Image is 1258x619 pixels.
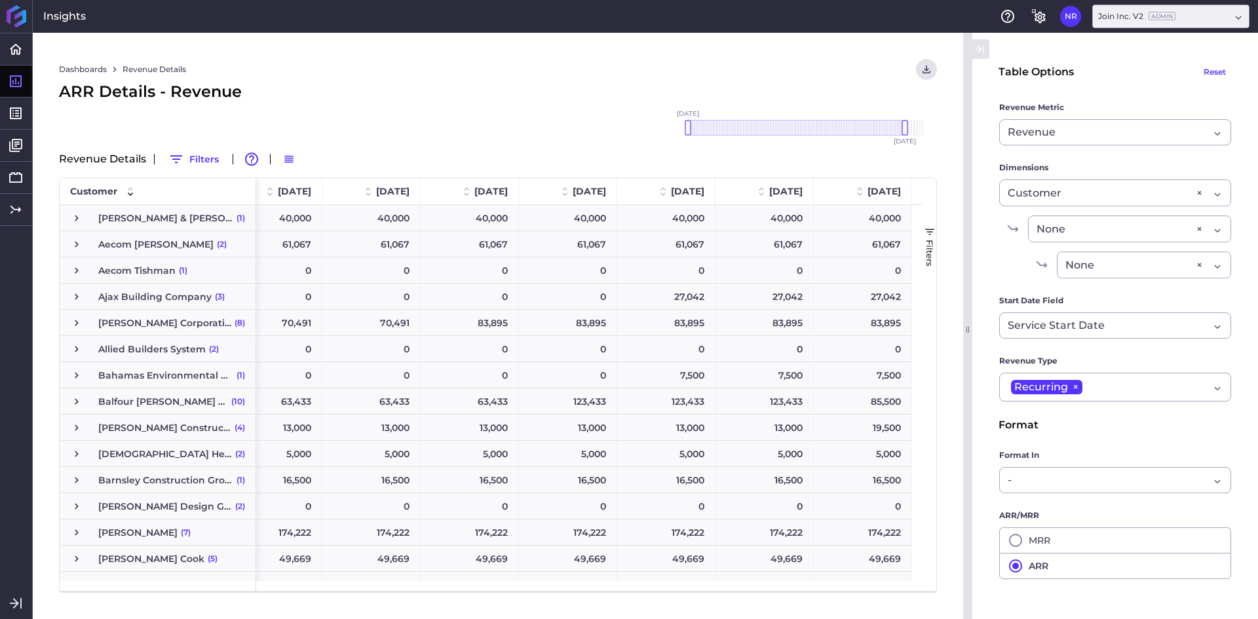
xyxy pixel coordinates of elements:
span: [DATE] [376,185,410,197]
div: 0 [814,257,912,283]
div: 61,067 [421,231,519,257]
span: (10) [231,389,245,414]
div: 0 [224,257,322,283]
div: Table Options [999,64,1074,80]
div: 0 [224,284,322,309]
div: Dropdown select [999,373,1231,402]
span: Filters [924,240,935,267]
div: 27,042 [617,284,715,309]
div: 0 [322,572,421,597]
span: (7) [181,520,191,545]
div: 0 [617,257,715,283]
div: 0 [814,336,912,362]
div: 174,222 [224,519,322,545]
span: Barnsley Construction Group [98,468,233,493]
div: 174,222 [322,519,421,545]
span: Customer [70,185,117,197]
span: [DATE] [671,185,704,197]
div: 49,669 [224,546,322,571]
div: 0 [617,493,715,519]
span: Balfour [PERSON_NAME] Management Inc. [98,389,228,414]
span: [DATE] [278,185,311,197]
div: 40,000 [519,205,617,231]
div: 174,222 [814,519,912,545]
div: 0 [814,493,912,519]
span: Recurring [1014,380,1068,394]
span: (1) [179,258,187,283]
div: 0 [421,362,519,388]
div: 61,067 [519,231,617,257]
div: 5,000 [519,441,617,466]
div: 49,669 [519,546,617,571]
div: Press SPACE to select this row. [60,205,256,231]
div: 123,433 [715,388,814,414]
div: Press SPACE to select this row. [60,441,256,467]
div: 61,067 [617,231,715,257]
div: 0 [322,362,421,388]
span: (8) [235,310,245,335]
div: 0 [715,336,814,362]
div: Dropdown select [999,119,1231,145]
div: 61,067 [814,231,912,257]
span: [DATE] [474,185,508,197]
div: Press SPACE to select this row. [60,231,256,257]
div: 5,000 [224,441,322,466]
button: MRR [999,527,1231,553]
div: 27,042 [715,284,814,309]
span: (1) [237,206,245,231]
span: Bahamas Environmental Group [98,363,233,388]
div: Dropdown select [1092,5,1249,28]
div: × [1196,221,1202,237]
div: Press SPACE to select this row. [60,362,256,388]
span: [PERSON_NAME] & [PERSON_NAME] [98,206,233,231]
span: Revenue [1008,124,1056,140]
button: ARR [999,553,1231,579]
span: (4) [235,415,245,440]
span: (1) [237,363,245,388]
div: 83,895 [421,310,519,335]
span: Ajax Building Company [98,284,212,309]
div: 0 [519,284,617,309]
div: 16,500 [814,467,912,493]
span: None [1065,257,1094,273]
div: 40,000 [322,205,421,231]
div: Press SPACE to select this row. [60,493,256,519]
div: 16,500 [617,467,715,493]
div: 13,000 [421,415,519,440]
div: 16,500 [322,467,421,493]
span: Revenue Metric [999,101,1064,114]
span: [DATE] [769,185,803,197]
div: 20,000 [617,572,715,597]
div: 61,067 [322,231,421,257]
div: Press SPACE to select this row. [60,467,256,493]
div: 0 [224,493,322,519]
div: 13,000 [519,415,617,440]
span: Aecom Tishman [98,258,176,283]
div: 20,000 [715,572,814,597]
div: 16,500 [421,467,519,493]
div: 40,000 [224,205,322,231]
div: 20,000 [519,572,617,597]
div: 40,000 [715,205,814,231]
div: 123,433 [519,388,617,414]
div: Dropdown select [999,467,1231,493]
div: 83,895 [814,310,912,335]
button: Help [997,6,1018,27]
span: (1) [237,468,245,493]
button: General Settings [1029,6,1050,27]
div: Press SPACE to select this row. [60,572,256,598]
div: 0 [224,336,322,362]
a: Revenue Details [123,64,186,75]
div: ARR Details - Revenue [59,80,937,103]
div: 174,222 [519,519,617,545]
div: 0 [322,336,421,362]
div: 61,067 [224,231,322,257]
span: [PERSON_NAME] Corporation [98,310,231,335]
div: 123,433 [617,388,715,414]
div: 70,491 [322,310,421,335]
div: 0 [322,257,421,283]
div: 49,669 [421,546,519,571]
div: 0 [617,336,715,362]
div: Press SPACE to select this row. [60,388,256,415]
div: 85,500 [814,388,912,414]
